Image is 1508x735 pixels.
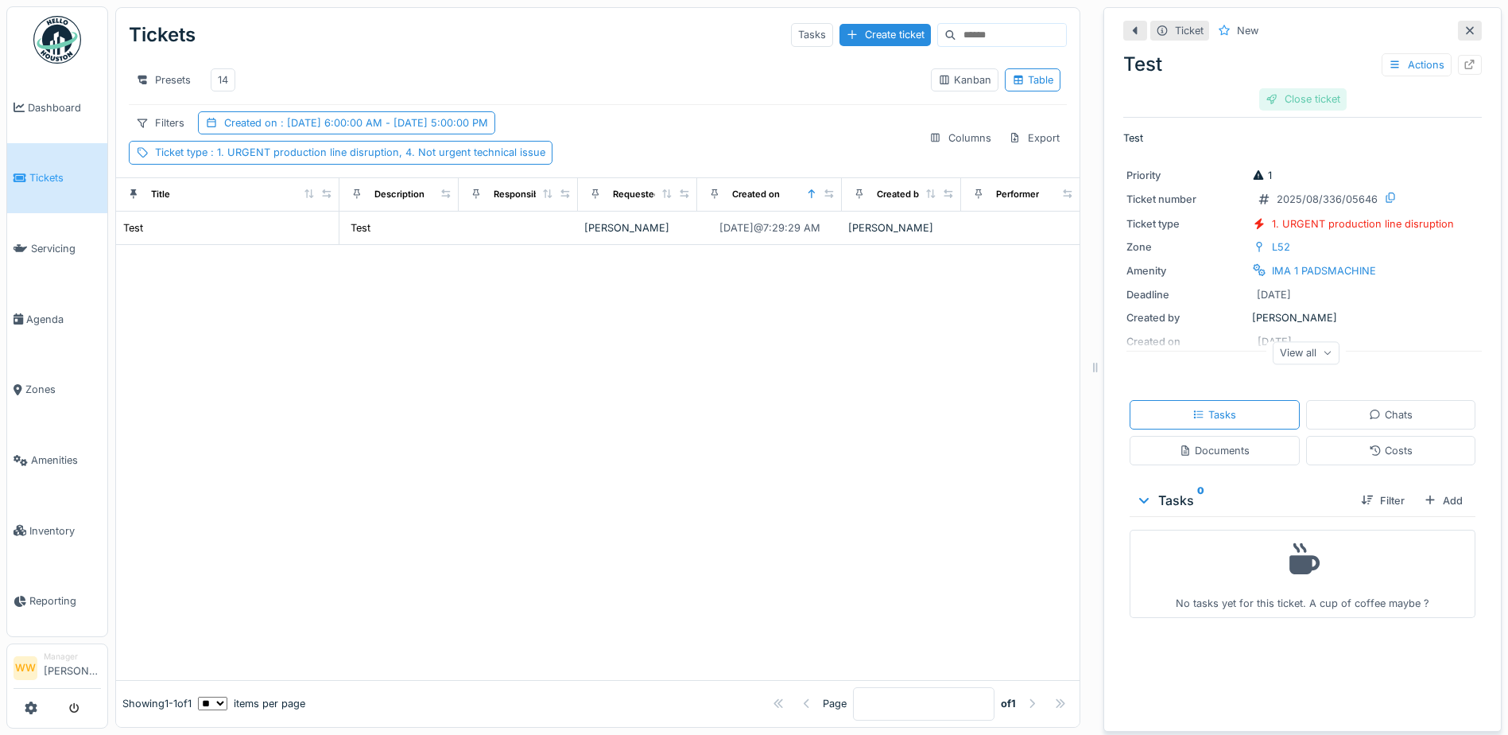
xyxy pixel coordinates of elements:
div: Requested by [613,188,673,201]
div: [PERSON_NAME] [1126,310,1479,325]
div: items per page [198,696,305,711]
div: IMA 1 PADSMACHINE [1272,263,1376,278]
div: Manager [44,651,101,663]
div: Filters [129,111,192,134]
div: Title [151,188,170,201]
div: 1. URGENT production line disruption [1272,216,1454,231]
div: Close ticket [1259,88,1347,110]
div: Costs [1369,443,1413,458]
div: Tasks [791,23,833,46]
div: Ticket type [155,145,545,160]
div: Chats [1369,407,1413,422]
span: : 1. URGENT production line disruption, 4. Not urgent technical issue [207,146,545,158]
div: Created by [877,188,925,201]
div: Tasks [1192,407,1236,422]
div: 1 [1252,168,1272,183]
div: Deadline [1126,287,1246,302]
div: Test [351,220,370,235]
div: Ticket type [1126,216,1246,231]
div: Ticket [1175,23,1204,38]
span: Servicing [31,241,101,256]
div: Actions [1382,53,1452,76]
div: View all [1273,341,1339,364]
div: Description [374,188,424,201]
div: Ticket number [1126,192,1246,207]
a: Zones [7,355,107,426]
div: Columns [922,126,998,150]
a: Inventory [7,496,107,566]
div: 2025/08/336/05646 [1277,192,1378,207]
p: Test [1123,130,1482,146]
a: Dashboard [7,72,107,143]
a: Reporting [7,566,107,637]
div: Created on [732,188,780,201]
li: [PERSON_NAME] [44,651,101,685]
span: Dashboard [28,100,101,115]
div: Created on [224,115,488,130]
span: : [DATE] 6:00:00 AM - [DATE] 5:00:00 PM [277,117,488,129]
span: Agenda [26,312,101,327]
a: Amenities [7,425,107,496]
span: Inventory [29,523,101,539]
div: Create ticket [839,24,931,45]
div: [DATE] [1257,287,1291,302]
sup: 0 [1197,491,1204,510]
div: Priority [1126,168,1246,183]
a: WW Manager[PERSON_NAME] [14,651,101,689]
div: Documents [1179,443,1250,458]
div: Presets [129,68,198,91]
div: Filter [1355,490,1411,511]
a: Tickets [7,143,107,214]
div: Test [1123,50,1482,79]
div: Add [1417,490,1469,511]
img: Badge_color-CXgf-gQk.svg [33,16,81,64]
span: Tickets [29,170,101,185]
div: Tasks [1136,491,1348,510]
div: Tickets [129,14,196,56]
div: L52 [1272,239,1290,255]
div: 14 [218,72,228,87]
div: Kanban [938,72,991,87]
div: Zone [1126,239,1246,255]
strong: of 1 [1001,696,1016,711]
div: [PERSON_NAME] [584,220,691,235]
div: Test [123,220,143,235]
div: No tasks yet for this ticket. A cup of coffee maybe ? [1140,537,1465,611]
div: [DATE] @ 7:29:29 AM [719,220,820,235]
div: Export [1002,126,1067,150]
li: WW [14,656,37,680]
div: Showing 1 - 1 of 1 [122,696,192,711]
div: [PERSON_NAME] [848,220,955,235]
div: New [1237,23,1258,38]
a: Servicing [7,213,107,284]
span: Amenities [31,453,101,468]
a: Agenda [7,284,107,355]
div: Amenity [1126,263,1246,278]
span: Reporting [29,593,101,609]
div: Table [1012,72,1053,87]
div: Responsible [494,188,547,201]
span: Zones [25,382,101,397]
div: Created by [1126,310,1246,325]
div: Page [823,696,847,711]
div: Performer [996,188,1039,201]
